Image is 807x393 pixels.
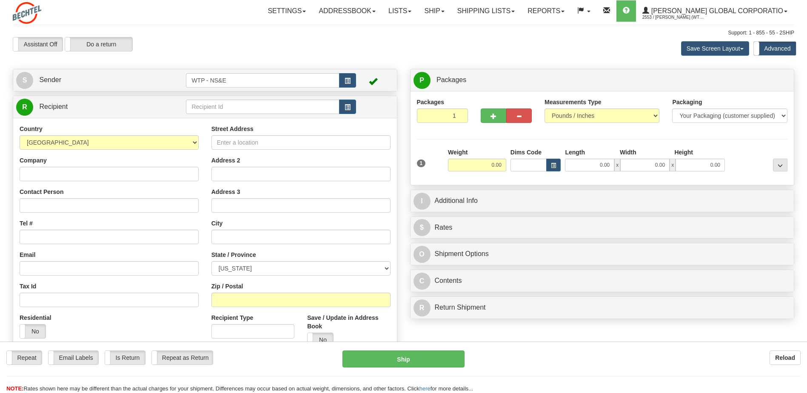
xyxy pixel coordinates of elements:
[6,385,23,392] span: NOTE:
[417,159,426,167] span: 1
[413,245,791,263] a: OShipment Options
[510,148,542,157] label: Dims Code
[521,0,571,22] a: Reports
[20,325,46,338] label: No
[775,354,795,361] b: Reload
[417,98,445,106] label: Packages
[39,103,68,110] span: Recipient
[681,41,749,56] button: Save Screen Layout
[413,219,431,236] span: $
[413,219,791,236] a: $Rates
[48,351,98,365] label: Email Labels
[636,0,794,22] a: [PERSON_NAME] Global Corporatio 2553 / [PERSON_NAME] (WTCC) [PERSON_NAME]
[186,73,339,88] input: Sender Id
[308,333,333,347] label: No
[13,29,794,37] div: Support: 1 - 855 - 55 - 2SHIP
[620,148,636,157] label: Width
[20,156,47,165] label: Company
[565,148,585,157] label: Length
[312,0,382,22] a: Addressbook
[413,273,431,290] span: C
[16,71,186,89] a: S Sender
[413,299,431,316] span: R
[20,282,36,290] label: Tax Id
[20,313,51,322] label: Residential
[642,13,706,22] span: 2553 / [PERSON_NAME] (WTCC) [PERSON_NAME]
[787,153,806,240] iframe: chat widget
[211,188,240,196] label: Address 3
[152,351,213,365] label: Repeat as Return
[65,37,132,51] label: Do a return
[342,350,464,367] button: Ship
[13,37,63,51] label: Assistant Off
[20,125,43,133] label: Country
[105,351,145,365] label: Is Return
[674,148,693,157] label: Height
[382,0,418,22] a: Lists
[770,350,801,365] button: Reload
[413,246,431,263] span: O
[211,282,243,290] label: Zip / Postal
[413,272,791,290] a: CContents
[20,188,63,196] label: Contact Person
[211,135,391,150] input: Enter a location
[16,72,33,89] span: S
[211,313,254,322] label: Recipient Type
[413,193,431,210] span: I
[413,72,431,89] span: P
[20,251,35,259] label: Email
[307,313,390,330] label: Save / Update in Address Book
[261,0,312,22] a: Settings
[413,192,791,210] a: IAdditional Info
[211,251,256,259] label: State / Province
[211,125,254,133] label: Street Address
[413,71,791,89] a: P Packages
[211,156,240,165] label: Address 2
[419,385,431,392] a: here
[413,299,791,316] a: RReturn Shipment
[211,219,222,228] label: City
[614,159,620,171] span: x
[448,148,468,157] label: Weight
[670,159,676,171] span: x
[418,0,451,22] a: Ship
[16,99,33,116] span: R
[16,98,167,116] a: R Recipient
[436,76,466,83] span: Packages
[451,0,521,22] a: Shipping lists
[13,2,41,24] img: logo2553.jpg
[20,219,33,228] label: Tel #
[773,159,787,171] div: ...
[545,98,602,106] label: Measurements Type
[649,7,783,14] span: [PERSON_NAME] Global Corporatio
[7,351,42,365] label: Repeat
[39,76,61,83] span: Sender
[672,98,702,106] label: Packaging
[754,42,796,55] label: Advanced
[186,100,339,114] input: Recipient Id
